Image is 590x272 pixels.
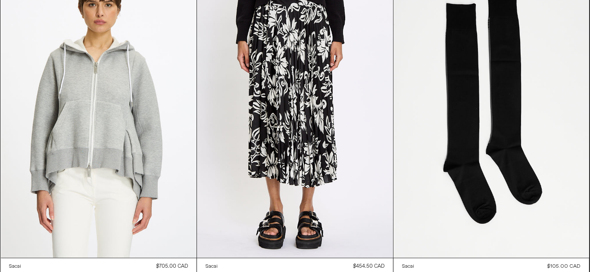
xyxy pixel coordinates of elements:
[402,263,414,270] div: Sacai
[353,263,384,270] div: $454.50 CAD
[206,263,242,270] a: Sacai
[402,263,428,270] a: Sacai
[9,263,59,270] a: Sacai
[9,263,22,270] div: Sacai
[156,263,188,270] div: $705.00 CAD
[547,263,581,270] div: $105.00 CAD
[206,263,218,270] div: Sacai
